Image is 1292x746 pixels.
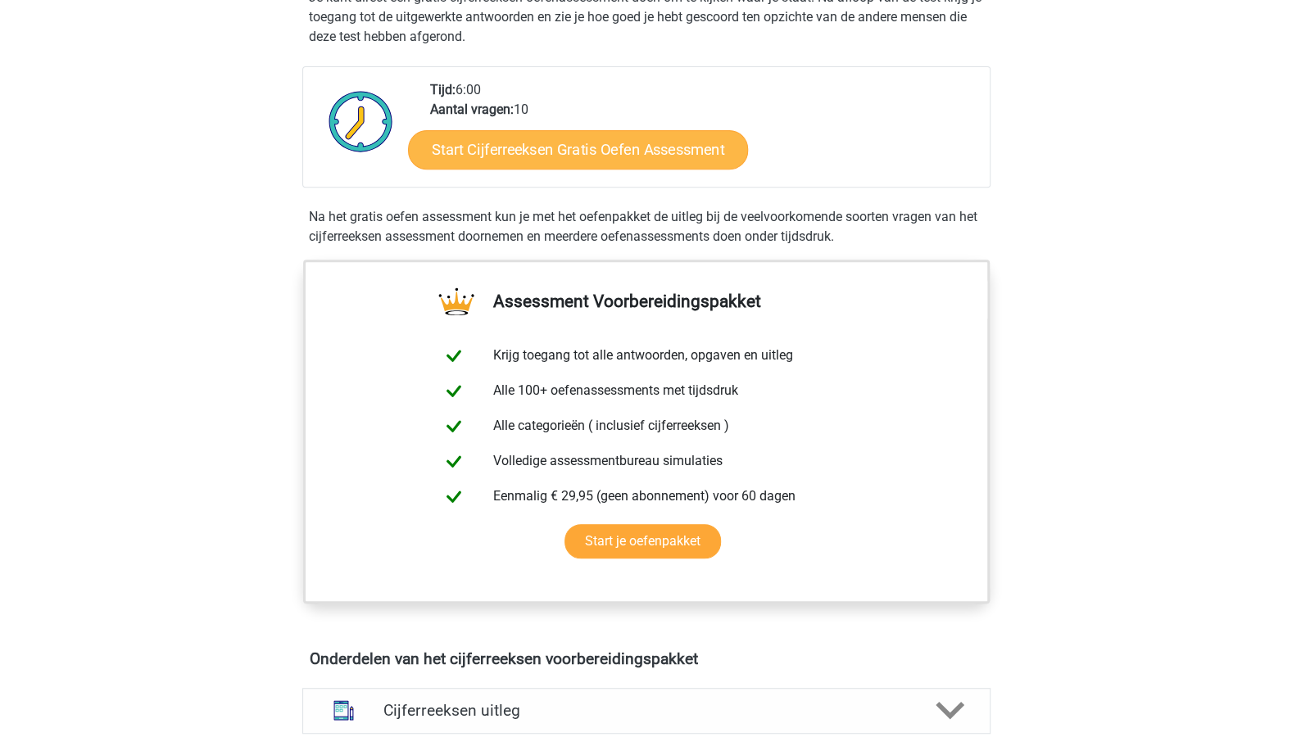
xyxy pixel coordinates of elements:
a: uitleg Cijferreeksen uitleg [296,688,997,734]
a: Start Cijferreeksen Gratis Oefen Assessment [408,129,748,169]
b: Tijd: [430,82,456,97]
img: cijferreeksen uitleg [323,689,365,731]
b: Aantal vragen: [430,102,514,117]
h4: Onderdelen van het cijferreeksen voorbereidingspakket [310,649,983,668]
div: 6:00 10 [418,80,989,187]
div: Na het gratis oefen assessment kun je met het oefenpakket de uitleg bij de veelvoorkomende soorte... [302,207,991,246]
h4: Cijferreeksen uitleg [383,701,909,720]
a: Start je oefenpakket [564,524,721,558]
img: Klok [320,80,402,162]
